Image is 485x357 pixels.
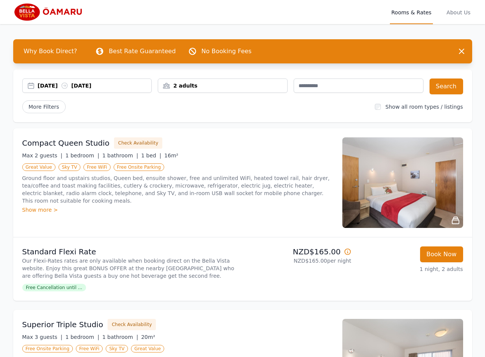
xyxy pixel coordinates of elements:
div: 2 adults [158,82,287,89]
span: Max 2 guests | [22,152,63,158]
span: 1 bedroom | [65,334,99,340]
span: Max 3 guests | [22,334,63,340]
span: Free WiFi [83,163,111,171]
p: Ground floor and upstairs studios, Queen bed, ensuite shower, free and unlimited WiFi, heated tow... [22,174,333,205]
span: 1 bedroom | [65,152,99,158]
span: 16m² [164,152,178,158]
span: More Filters [22,100,66,113]
div: Show more > [22,206,333,214]
span: Free Cancellation until ... [22,284,86,291]
button: Check Availability [108,319,156,330]
button: Check Availability [114,137,162,149]
button: Search [430,78,463,94]
span: 20m² [141,334,155,340]
span: 1 bed | [141,152,161,158]
h3: Compact Queen Studio [22,138,110,148]
span: Free Onsite Parking [114,163,164,171]
div: [DATE] [DATE] [38,82,152,89]
span: Why Book Direct? [18,44,83,59]
span: Free Onsite Parking [22,345,73,352]
p: Our Flexi-Rates rates are only available when booking direct on the Bella Vista website. Enjoy th... [22,257,240,280]
p: No Booking Fees [202,47,252,56]
button: Book Now [420,246,463,262]
p: Standard Flexi Rate [22,246,240,257]
p: Best Rate Guaranteed [109,47,176,56]
p: NZD$165.00 [246,246,351,257]
span: Sky TV [106,345,128,352]
span: 1 bathroom | [102,152,138,158]
span: Free WiFi [76,345,103,352]
h3: Superior Triple Studio [22,319,103,330]
span: Great Value [22,163,55,171]
span: Great Value [131,345,164,352]
label: Show all room types / listings [385,104,463,110]
p: NZD$165.00 per night [246,257,351,265]
p: 1 night, 2 adults [357,265,463,273]
img: Bella Vista Oamaru [13,3,86,21]
span: Sky TV [59,163,81,171]
span: 1 bathroom | [102,334,138,340]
